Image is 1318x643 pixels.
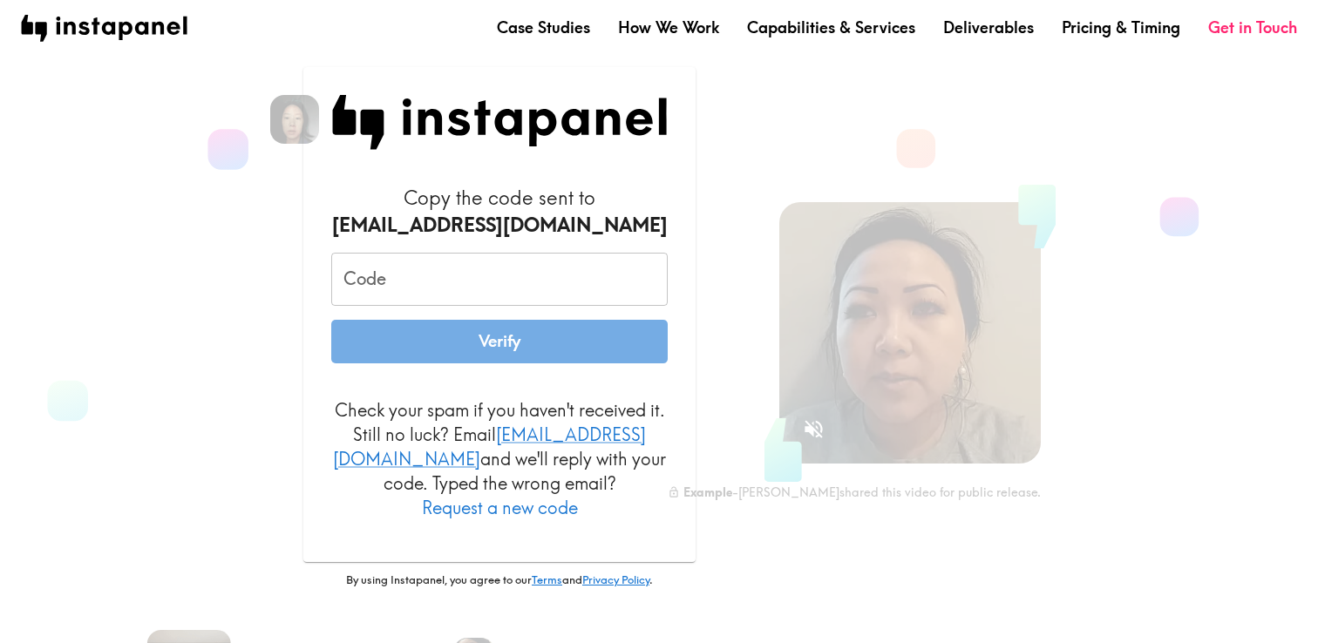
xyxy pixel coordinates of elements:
p: Check your spam if you haven't received it. Still no luck? Email and we'll reply with your code. ... [331,398,668,520]
div: [EMAIL_ADDRESS][DOMAIN_NAME] [331,212,668,239]
a: Capabilities & Services [747,17,915,38]
button: Sound is off [795,410,832,448]
a: Pricing & Timing [1062,17,1180,38]
input: xxx_xxx_xxx [331,253,668,307]
h6: Copy the code sent to [331,185,668,239]
img: Instapanel [331,95,668,150]
div: - [PERSON_NAME] shared this video for public release. [668,484,1041,500]
a: Case Studies [497,17,590,38]
a: Deliverables [943,17,1034,38]
a: [EMAIL_ADDRESS][DOMAIN_NAME] [333,423,646,470]
img: instapanel [21,15,187,42]
a: How We Work [618,17,719,38]
img: Rennie [270,95,319,144]
button: Verify [331,320,668,363]
a: Get in Touch [1208,17,1297,38]
button: Request a new code [422,496,578,520]
p: By using Instapanel, you agree to our and . [303,572,696,588]
b: Example [683,484,732,500]
a: Terms [532,572,562,586]
a: Privacy Policy [582,572,649,586]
